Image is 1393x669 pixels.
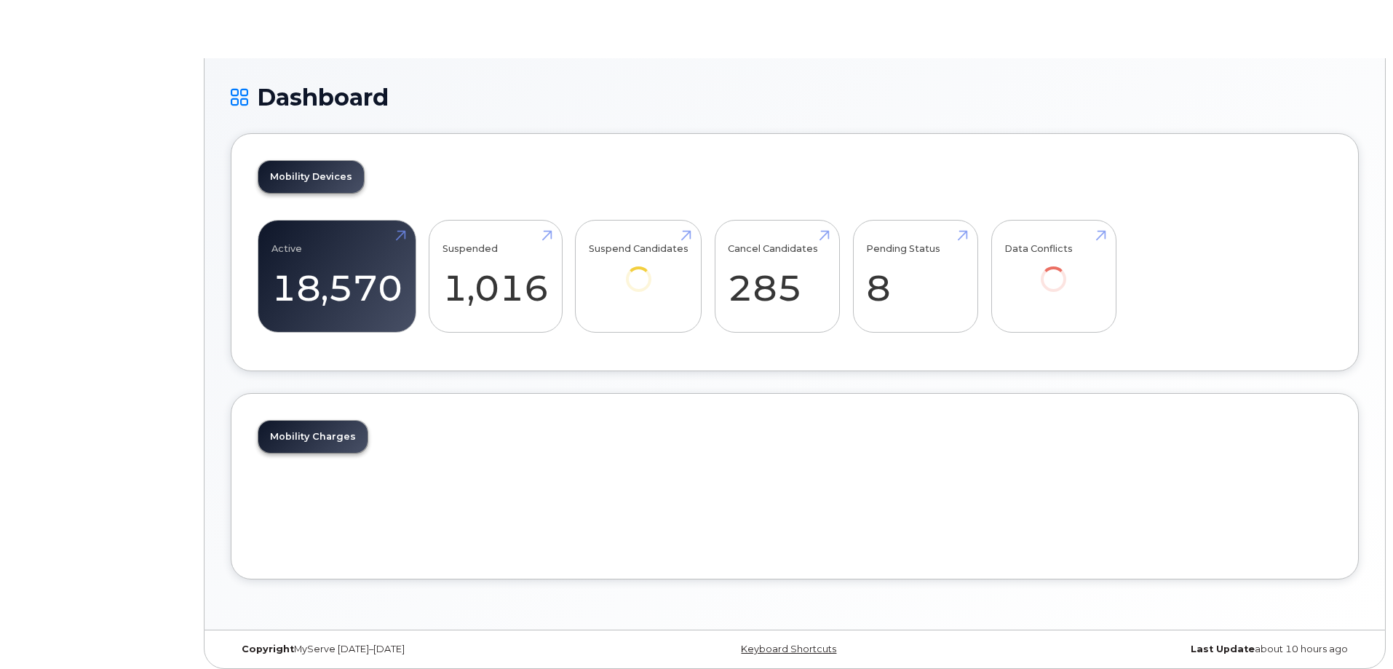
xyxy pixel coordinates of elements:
a: Cancel Candidates 285 [728,229,826,325]
a: Suspend Candidates [589,229,688,312]
a: Suspended 1,016 [442,229,549,325]
div: about 10 hours ago [983,644,1359,655]
a: Mobility Charges [258,421,368,453]
a: Keyboard Shortcuts [741,644,836,654]
h1: Dashboard [231,84,1359,110]
div: MyServe [DATE]–[DATE] [231,644,607,655]
strong: Last Update [1191,644,1255,654]
a: Data Conflicts [1004,229,1103,312]
a: Active 18,570 [271,229,402,325]
a: Mobility Devices [258,161,364,193]
strong: Copyright [242,644,294,654]
a: Pending Status 8 [866,229,964,325]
